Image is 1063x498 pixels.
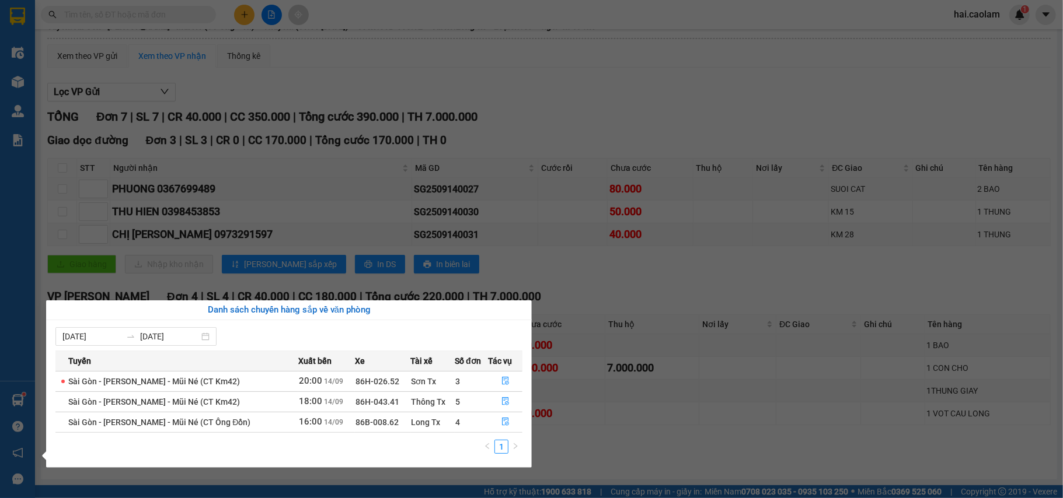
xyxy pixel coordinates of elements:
[62,330,121,343] input: Từ ngày
[455,418,460,427] span: 4
[126,332,135,341] span: to
[355,355,365,367] span: Xe
[356,418,399,427] span: 86B-008.62
[356,377,399,386] span: 86H-026.52
[68,397,240,406] span: Sài Gòn - [PERSON_NAME] - Mũi Né (CT Km42)
[508,440,522,454] button: right
[324,418,343,426] span: 14/09
[299,396,322,406] span: 18:00
[299,376,322,386] span: 20:00
[68,355,91,367] span: Tuyến
[501,397,510,406] span: file-done
[501,377,510,386] span: file-done
[412,416,455,429] div: Long Tx
[68,418,250,427] span: Sài Gòn - [PERSON_NAME] - Mũi Né (CT Ông Đồn)
[299,416,322,427] span: 16:00
[455,397,460,406] span: 5
[126,332,135,341] span: swap-right
[412,395,455,408] div: Thông Tx
[324,377,343,385] span: 14/09
[480,440,494,454] button: left
[488,355,512,367] span: Tác vụ
[412,375,455,388] div: Sơn Tx
[411,355,433,367] span: Tài xế
[494,440,508,454] li: 1
[484,443,491,450] span: left
[489,392,522,411] button: file-done
[455,355,481,367] span: Số đơn
[501,418,510,427] span: file-done
[140,330,199,343] input: Đến ngày
[356,397,399,406] span: 86H-043.41
[55,303,522,317] div: Danh sách chuyến hàng sắp về văn phòng
[455,377,460,386] span: 3
[512,443,519,450] span: right
[298,355,332,367] span: Xuất bến
[324,398,343,406] span: 14/09
[489,372,522,391] button: file-done
[495,440,508,453] a: 1
[489,413,522,432] button: file-done
[508,440,522,454] li: Next Page
[480,440,494,454] li: Previous Page
[68,377,240,386] span: Sài Gòn - [PERSON_NAME] - Mũi Né (CT Km42)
